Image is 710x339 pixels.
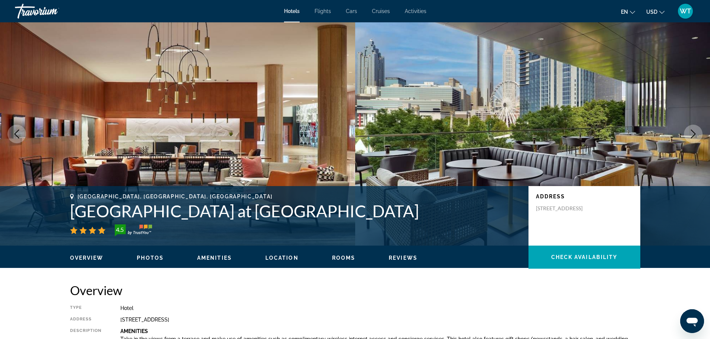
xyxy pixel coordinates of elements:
div: 4.5 [113,225,127,234]
span: Check Availability [551,254,618,260]
button: Amenities [197,255,232,261]
a: Flights [315,8,331,14]
span: Amenities [197,255,232,261]
button: Overview [70,255,104,261]
span: en [621,9,628,15]
button: Location [265,255,299,261]
div: Hotel [120,305,640,311]
span: Overview [70,255,104,261]
span: Reviews [389,255,417,261]
span: WT [680,7,691,15]
span: [GEOGRAPHIC_DATA], [GEOGRAPHIC_DATA], [GEOGRAPHIC_DATA] [78,194,273,199]
div: Address [70,317,102,323]
a: Cars [346,8,357,14]
button: Rooms [332,255,356,261]
button: Photos [137,255,164,261]
button: Change language [621,6,635,17]
button: User Menu [676,3,695,19]
p: Address [536,194,633,199]
a: Cruises [372,8,390,14]
button: Check Availability [528,246,640,269]
b: Amenities [120,328,148,334]
div: [STREET_ADDRESS] [120,317,640,323]
button: Reviews [389,255,417,261]
p: [STREET_ADDRESS] [536,205,596,212]
a: Hotels [284,8,300,14]
div: Type [70,305,102,311]
a: Activities [405,8,426,14]
span: Photos [137,255,164,261]
button: Change currency [646,6,665,17]
h1: [GEOGRAPHIC_DATA] at [GEOGRAPHIC_DATA] [70,201,521,221]
a: Travorium [15,1,89,21]
h2: Overview [70,283,640,298]
span: Rooms [332,255,356,261]
img: trustyou-badge-hor.svg [115,224,152,236]
span: USD [646,9,657,15]
iframe: Button to launch messaging window [680,309,704,333]
span: Location [265,255,299,261]
button: Previous image [7,125,26,143]
button: Next image [684,125,703,143]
